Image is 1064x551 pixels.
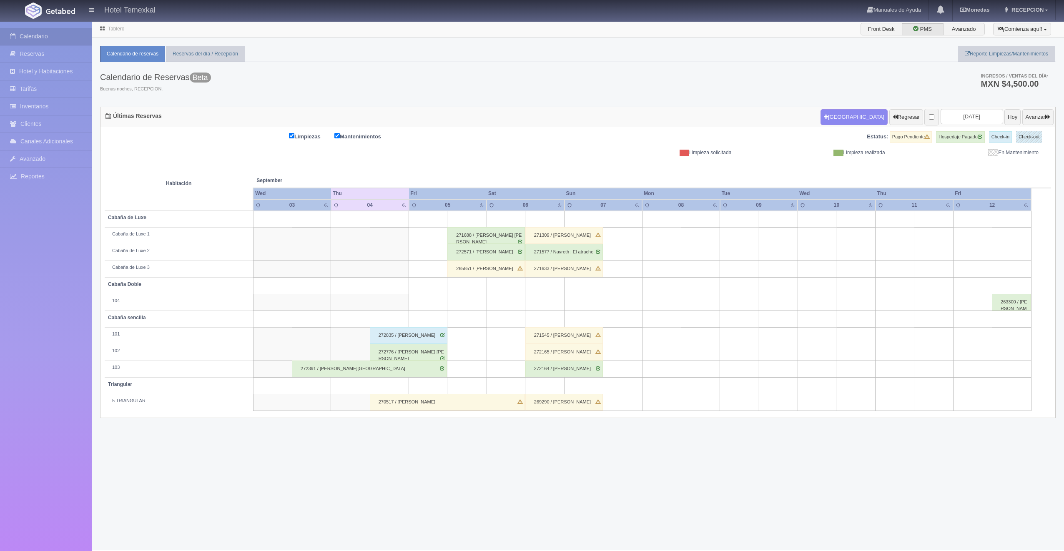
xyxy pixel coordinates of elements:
[584,149,738,156] div: Limpieza solicitada
[1022,109,1054,125] button: Avanzar
[100,73,211,82] h3: Calendario de Reservas
[902,202,927,209] div: 11
[108,331,250,338] div: 101
[108,398,250,404] div: 5 TRIANGULAR
[798,188,876,199] th: Wed
[46,8,75,14] img: Getabed
[821,109,888,125] button: [GEOGRAPHIC_DATA]
[513,202,538,209] div: 06
[409,188,487,199] th: Fri
[370,327,447,344] div: 272835 / [PERSON_NAME]
[108,315,146,321] b: Cabaña sencilla
[525,344,603,361] div: 272165 / [PERSON_NAME]
[992,294,1031,311] div: 263300 / [PERSON_NAME]
[100,86,211,93] span: Buenas noches, RECEPCION.
[891,149,1045,156] div: En Mantenimiento
[100,46,165,62] a: Calendario de reservas
[108,26,124,32] a: Tablero
[525,361,603,377] div: 272164 / [PERSON_NAME]
[1004,109,1021,125] button: Hoy
[958,46,1055,62] a: Reporte Limpiezas/Mantenimientos
[108,348,250,354] div: 102
[525,394,603,411] div: 269290 / [PERSON_NAME]
[720,188,798,199] th: Tue
[108,364,250,371] div: 103
[256,177,405,184] span: September
[166,180,191,186] strong: Habitación
[747,202,771,209] div: 09
[981,73,1048,78] span: Ingresos / Ventas del día
[334,133,340,138] input: Mantenimientos
[108,264,250,271] div: Cabaña de Luxe 3
[166,46,245,62] a: Reservas del día / Recepción
[993,23,1051,35] button: ¡Comienza aquí!
[108,248,250,254] div: Cabaña de Luxe 2
[1016,131,1042,143] label: Check-out
[253,188,331,199] th: Wed
[943,23,985,35] label: Avanzado
[108,215,146,220] b: Cabaña de Luxe
[867,133,888,141] label: Estatus:
[525,260,603,277] div: 271633 / [PERSON_NAME]
[108,298,250,304] div: 104
[370,394,525,411] div: 270517 / [PERSON_NAME]
[108,381,132,387] b: Triangular
[370,344,447,361] div: 272776 / [PERSON_NAME] [PERSON_NAME]
[936,131,985,143] label: Hospedaje Pagado
[890,131,932,143] label: Pago Pendiente
[989,131,1012,143] label: Check-in
[525,244,603,260] div: 271577 / Nayreth j El atrache
[435,202,460,209] div: 05
[358,202,382,209] div: 04
[108,281,141,287] b: Cabaña Doble
[953,188,1031,199] th: Fri
[25,3,42,19] img: Getabed
[289,131,333,141] label: Limpiezas
[289,133,294,138] input: Limpiezas
[447,244,525,260] div: 272571 / [PERSON_NAME]
[980,202,1004,209] div: 12
[861,23,902,35] label: Front Desk
[447,260,525,277] div: 265851 / [PERSON_NAME]
[108,231,250,238] div: Cabaña de Luxe 1
[525,227,603,244] div: 271309 / [PERSON_NAME]
[292,361,447,377] div: 272391 / [PERSON_NAME][GEOGRAPHIC_DATA]
[331,188,409,199] th: Thu
[104,4,156,15] h4: Hotel Temexkal
[642,188,720,199] th: Mon
[280,202,304,209] div: 03
[669,202,693,209] div: 08
[525,327,603,344] div: 271545 / [PERSON_NAME]
[105,113,162,119] h4: Últimas Reservas
[889,109,923,125] button: Regresar
[1009,7,1044,13] span: RECEPCION
[824,202,849,209] div: 10
[447,227,525,244] div: 271688 / [PERSON_NAME] [PERSON_NAME]
[334,131,394,141] label: Mantenimientos
[738,149,891,156] div: Limpieza realizada
[902,23,944,35] label: PMS
[487,188,565,199] th: Sat
[565,188,642,199] th: Sun
[876,188,954,199] th: Thu
[981,80,1048,88] h3: MXN $4,500.00
[190,73,211,83] span: Beta
[960,7,989,13] b: Monedas
[591,202,615,209] div: 07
